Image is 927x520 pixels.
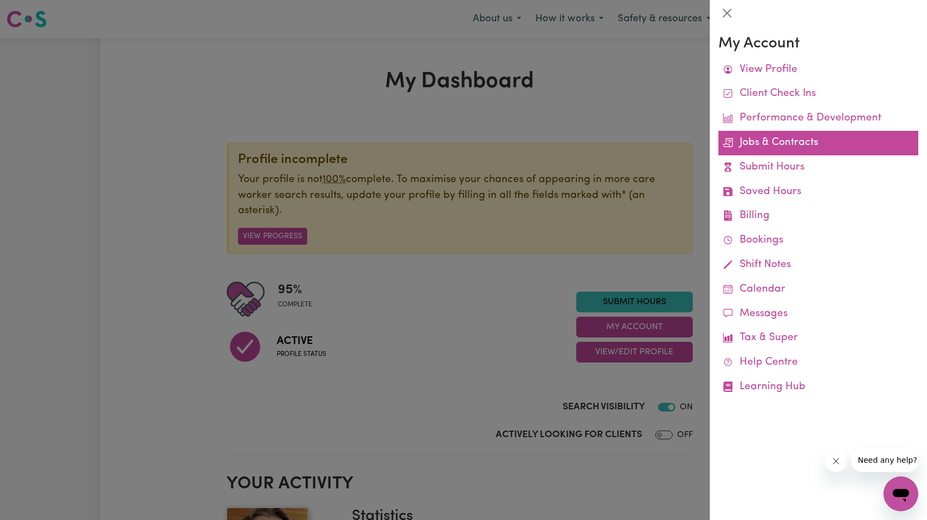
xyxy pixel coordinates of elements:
[718,180,918,204] a: Saved Hours
[718,375,918,400] a: Learning Hub
[718,155,918,180] a: Submit Hours
[718,302,918,326] a: Messages
[825,450,847,472] iframe: Close message
[718,35,918,53] h3: My Account
[718,4,736,22] button: Close
[718,228,918,253] a: Bookings
[718,326,918,350] a: Tax & Super
[718,253,918,277] a: Shift Notes
[718,277,918,302] a: Calendar
[718,350,918,375] a: Help Centre
[883,476,918,511] iframe: Button to launch messaging window
[718,204,918,228] a: Billing
[718,82,918,106] a: Client Check Ins
[718,106,918,131] a: Performance & Development
[718,131,918,155] a: Jobs & Contracts
[718,58,918,82] a: View Profile
[851,448,918,472] iframe: Message from company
